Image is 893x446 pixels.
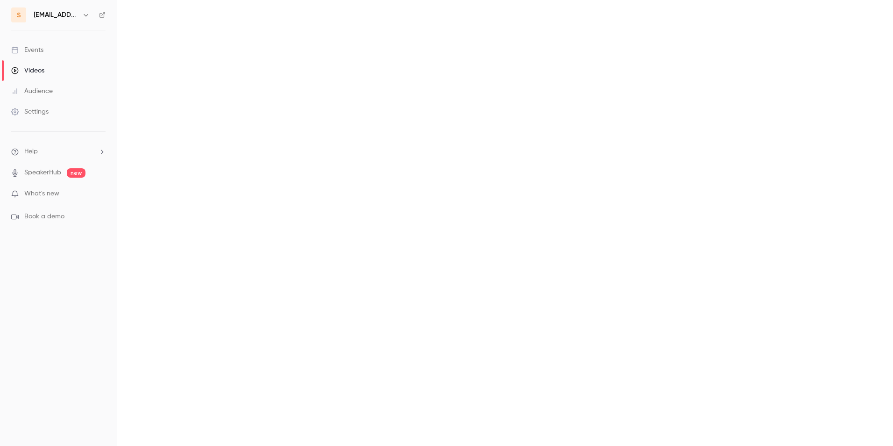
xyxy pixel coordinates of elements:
[24,189,59,199] span: What's new
[24,147,38,157] span: Help
[11,45,43,55] div: Events
[67,168,85,178] span: new
[11,107,49,116] div: Settings
[11,147,106,157] li: help-dropdown-opener
[34,10,78,20] h6: [EMAIL_ADDRESS][DOMAIN_NAME]
[11,66,44,75] div: Videos
[24,212,64,222] span: Book a demo
[11,86,53,96] div: Audience
[24,168,61,178] a: SpeakerHub
[17,10,21,20] span: s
